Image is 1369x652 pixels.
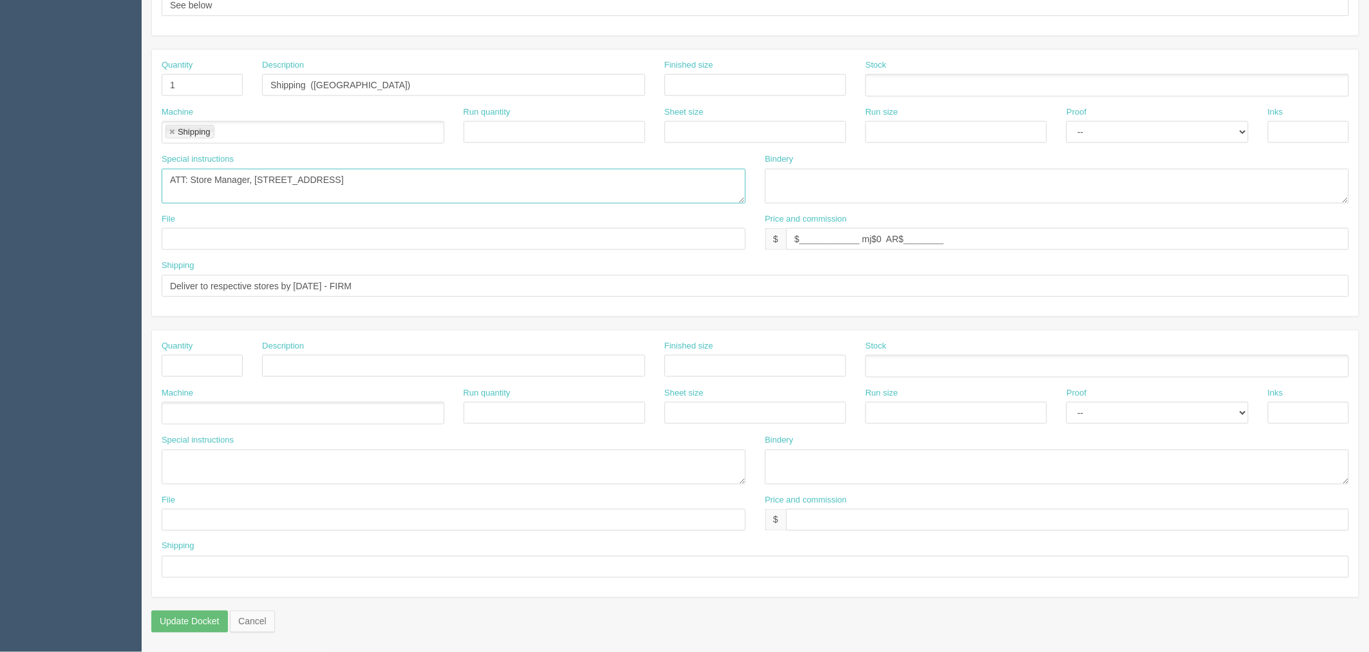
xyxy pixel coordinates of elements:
label: Sheet size [665,106,704,119]
div: $ [765,509,786,531]
div: Shipping [178,128,211,136]
label: Special instructions [162,153,234,166]
label: Run quantity [464,387,511,399]
textarea: ATT: Store Manager, [STREET_ADDRESS] [162,169,746,204]
label: Description [262,59,304,72]
label: Bindery [765,434,793,446]
label: Run size [865,387,898,399]
label: Sheet size [665,387,704,399]
label: Run quantity [464,106,511,119]
label: Price and commission [765,494,847,506]
label: Inks [1268,106,1283,119]
label: Finished size [665,340,713,352]
label: Special instructions [162,434,234,446]
label: Machine [162,106,193,119]
label: Bindery [765,153,793,166]
label: Proof [1066,387,1086,399]
label: Shipping [162,260,194,272]
label: Finished size [665,59,713,72]
label: Quantity [162,340,193,352]
label: Stock [865,340,887,352]
label: File [162,494,175,506]
label: Quantity [162,59,193,72]
label: Proof [1066,106,1086,119]
div: $ [765,228,786,250]
label: Stock [865,59,887,72]
label: File [162,213,175,225]
label: Inks [1268,387,1283,399]
label: Machine [162,387,193,399]
label: Shipping [162,541,194,553]
label: Description [262,340,304,352]
label: Run size [865,106,898,119]
a: Cancel [230,611,275,633]
span: translation missing: en.helpers.links.cancel [238,617,267,627]
label: Price and commission [765,213,847,225]
input: Update Docket [151,611,228,633]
